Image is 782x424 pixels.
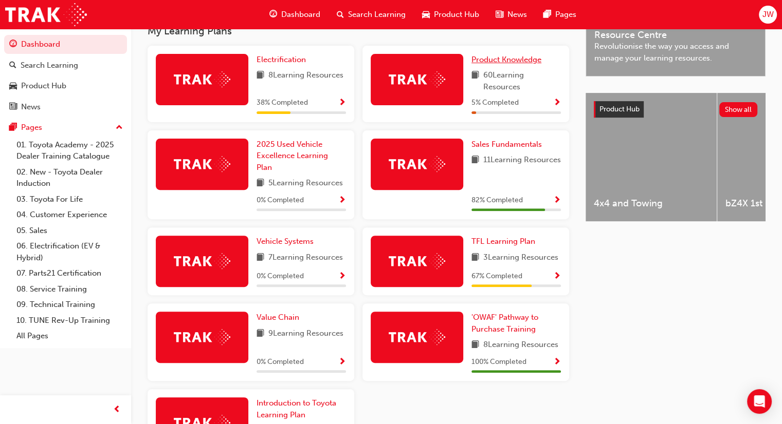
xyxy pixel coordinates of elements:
[483,69,561,92] span: 60 Learning Resources
[535,4,585,25] a: pages-iconPages
[116,121,123,134] span: up-icon
[471,195,523,206] span: 82 % Completed
[338,97,346,109] button: Show Progress
[471,54,545,66] a: Product Knowledge
[487,4,535,25] a: news-iconNews
[471,356,526,368] span: 100 % Completed
[553,99,561,108] span: Show Progress
[174,71,230,87] img: Trak
[5,3,87,26] a: Trak
[471,312,561,335] a: 'OWAF' Pathway to Purchase Training
[594,41,757,64] span: Revolutionise the way you access and manage your learning resources.
[471,69,479,92] span: book-icon
[471,339,479,352] span: book-icon
[471,236,539,247] a: TFL Learning Plan
[4,33,127,118] button: DashboardSearch LearningProduct HubNews
[174,156,230,172] img: Trak
[12,223,127,239] a: 05. Sales
[4,118,127,137] button: Pages
[257,271,304,282] span: 0 % Completed
[9,103,17,112] span: news-icon
[257,237,314,246] span: Vehicle Systems
[257,236,318,247] a: Vehicle Systems
[599,105,640,113] span: Product Hub
[471,154,479,167] span: book-icon
[12,281,127,297] a: 08. Service Training
[496,8,503,21] span: news-icon
[261,4,329,25] a: guage-iconDashboard
[4,76,127,95] a: Product Hub
[553,358,561,367] span: Show Progress
[471,140,542,149] span: Sales Fundamentals
[257,139,346,174] a: 2025 Used Vehicle Excellence Learning Plan
[338,272,346,281] span: Show Progress
[337,8,344,21] span: search-icon
[4,35,127,54] a: Dashboard
[553,194,561,207] button: Show Progress
[389,253,445,269] img: Trak
[719,102,758,117] button: Show all
[257,327,264,340] span: book-icon
[257,312,303,323] a: Value Chain
[389,156,445,172] img: Trak
[389,71,445,87] img: Trak
[348,9,406,21] span: Search Learning
[483,339,558,352] span: 8 Learning Resources
[338,194,346,207] button: Show Progress
[507,9,527,21] span: News
[21,101,41,113] div: News
[257,177,264,190] span: book-icon
[762,9,773,21] span: JW
[338,270,346,283] button: Show Progress
[174,253,230,269] img: Trak
[113,403,121,416] span: prev-icon
[257,140,328,172] span: 2025 Used Vehicle Excellence Learning Plan
[268,177,343,190] span: 5 Learning Resources
[414,4,487,25] a: car-iconProduct Hub
[338,358,346,367] span: Show Progress
[329,4,414,25] a: search-iconSearch Learning
[257,97,308,109] span: 38 % Completed
[21,122,42,133] div: Pages
[555,9,576,21] span: Pages
[434,9,479,21] span: Product Hub
[594,198,708,209] span: 4x4 and Towing
[268,327,343,340] span: 9 Learning Resources
[553,270,561,283] button: Show Progress
[471,97,519,109] span: 5 % Completed
[471,55,541,64] span: Product Knowledge
[594,101,757,118] a: Product HubShow all
[12,313,127,329] a: 10. TUNE Rev-Up Training
[174,329,230,345] img: Trak
[257,398,336,419] span: Introduction to Toyota Learning Plan
[257,55,306,64] span: Electrification
[543,8,551,21] span: pages-icon
[257,356,304,368] span: 0 % Completed
[9,40,17,49] span: guage-icon
[257,252,264,264] span: book-icon
[389,329,445,345] img: Trak
[257,69,264,82] span: book-icon
[281,9,320,21] span: Dashboard
[148,25,569,37] h3: My Learning Plans
[471,139,546,150] a: Sales Fundamentals
[553,356,561,369] button: Show Progress
[483,252,558,264] span: 3 Learning Resources
[12,164,127,191] a: 02. New - Toyota Dealer Induction
[268,69,343,82] span: 8 Learning Resources
[338,99,346,108] span: Show Progress
[12,297,127,313] a: 09. Technical Training
[471,237,535,246] span: TFL Learning Plan
[21,60,78,71] div: Search Learning
[594,17,757,41] span: Welcome to your new Training Resource Centre
[483,154,561,167] span: 11 Learning Resources
[9,123,17,132] span: pages-icon
[12,137,127,164] a: 01. Toyota Academy - 2025 Dealer Training Catalogue
[12,207,127,223] a: 04. Customer Experience
[9,82,17,91] span: car-icon
[257,195,304,206] span: 0 % Completed
[269,8,277,21] span: guage-icon
[257,313,299,322] span: Value Chain
[12,191,127,207] a: 03. Toyota For Life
